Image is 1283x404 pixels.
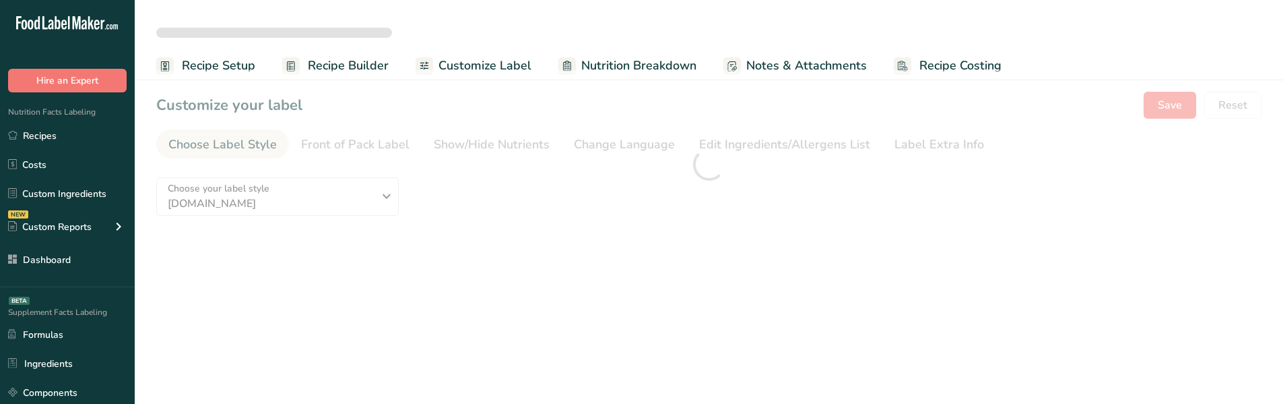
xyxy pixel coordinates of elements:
[894,51,1001,81] a: Recipe Costing
[156,51,255,81] a: Recipe Setup
[9,297,30,305] div: BETA
[723,51,867,81] a: Notes & Attachments
[558,51,696,81] a: Nutrition Breakdown
[8,69,127,92] button: Hire an Expert
[416,51,531,81] a: Customize Label
[919,57,1001,75] span: Recipe Costing
[581,57,696,75] span: Nutrition Breakdown
[438,57,531,75] span: Customize Label
[746,57,867,75] span: Notes & Attachments
[308,57,389,75] span: Recipe Builder
[282,51,389,81] a: Recipe Builder
[8,210,28,219] div: NEW
[182,57,255,75] span: Recipe Setup
[8,220,92,234] div: Custom Reports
